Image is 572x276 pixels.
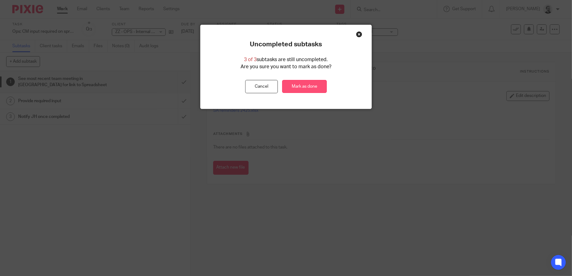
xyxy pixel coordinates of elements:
[356,31,362,37] div: Close this dialog window
[244,57,257,62] span: 3 of 3
[244,56,328,63] p: subtasks are still uncompleted.
[241,63,331,70] p: Are you sure you want to mark as done?
[250,40,322,48] p: Uncompleted subtasks
[282,80,327,93] a: Mark as done
[245,80,278,93] button: Cancel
